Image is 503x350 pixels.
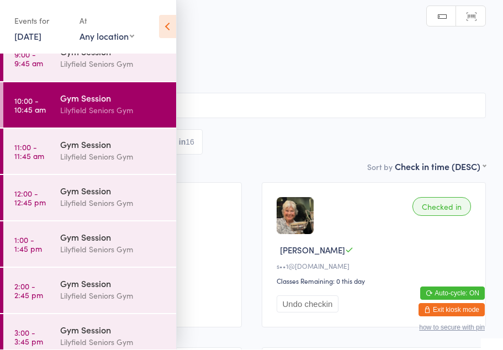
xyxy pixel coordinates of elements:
div: Gym Session [60,324,167,336]
time: 10:00 - 10:45 am [14,97,46,114]
div: Lilyfield Seniors Gym [60,104,167,117]
img: image1754082081.png [277,198,314,235]
div: Gym Session [60,231,167,243]
time: 1:00 - 1:45 pm [14,236,42,253]
div: At [80,12,134,30]
input: Search [17,93,486,119]
button: how to secure with pin [419,324,485,332]
a: 10:00 -10:45 amGym SessionLilyfield Seniors Gym [3,83,176,128]
time: 12:00 - 12:45 pm [14,189,46,207]
div: Checked in [412,198,471,216]
a: 11:00 -11:45 amGym SessionLilyfield Seniors Gym [3,129,176,174]
span: [PERSON_NAME] [280,245,345,256]
span: [DATE] 10:00am [17,51,469,62]
time: 3:00 - 3:45 pm [14,328,43,346]
div: Classes Remaining: 0 this day [277,277,475,286]
button: Undo checkin [277,296,339,313]
h2: Gym Session Check-in [17,28,486,46]
div: Lilyfield Seniors Gym [60,58,167,71]
div: Events for [14,12,68,30]
div: s••1@[DOMAIN_NAME] [277,262,475,271]
a: 2:00 -2:45 pmGym SessionLilyfield Seniors Gym [3,268,176,314]
a: [DATE] [14,30,41,43]
div: Lilyfield Seniors Gym [60,151,167,163]
time: 11:00 - 11:45 am [14,143,44,161]
span: Lilyfield Seniors Gym [17,62,469,73]
div: Gym Session [60,92,167,104]
div: Check in time (DESC) [395,161,486,173]
div: Lilyfield Seniors Gym [60,290,167,303]
a: 1:00 -1:45 pmGym SessionLilyfield Seniors Gym [3,222,176,267]
time: 9:00 - 9:45 am [14,50,43,68]
button: Exit kiosk mode [419,304,485,317]
div: Lilyfield Seniors Gym [60,336,167,349]
div: Lilyfield Seniors Gym [60,197,167,210]
time: 2:00 - 2:45 pm [14,282,43,300]
label: Sort by [367,162,393,173]
a: 12:00 -12:45 pmGym SessionLilyfield Seniors Gym [3,176,176,221]
div: 16 [186,138,194,147]
div: Lilyfield Seniors Gym [60,243,167,256]
div: Gym Session [60,278,167,290]
a: 9:00 -9:45 amGym SessionLilyfield Seniors Gym [3,36,176,82]
span: Seniors [PERSON_NAME] [17,73,486,84]
div: Gym Session [60,139,167,151]
div: Gym Session [60,185,167,197]
div: Any location [80,30,134,43]
button: Auto-cycle: ON [420,287,485,300]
